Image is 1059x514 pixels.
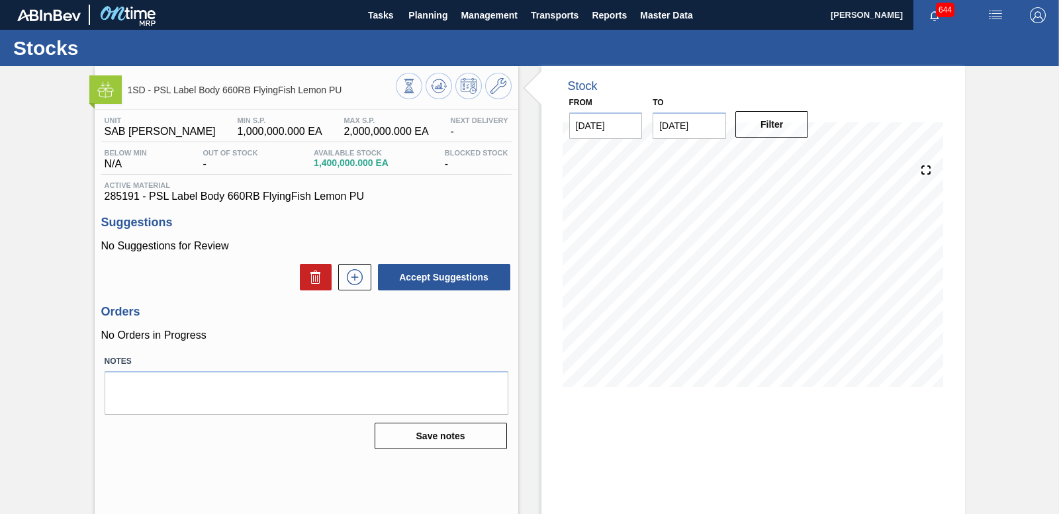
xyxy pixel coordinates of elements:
[735,111,809,138] button: Filter
[97,81,114,98] img: Ícone
[936,3,954,17] span: 644
[408,7,447,23] span: Planning
[450,116,508,124] span: Next Delivery
[568,79,598,93] div: Stock
[569,112,643,139] input: mm/dd/yyyy
[485,73,512,99] button: Go to Master Data / General
[1030,7,1046,23] img: Logout
[293,264,332,290] div: Delete Suggestions
[445,149,508,157] span: Blocked Stock
[592,7,627,23] span: Reports
[101,149,150,170] div: N/A
[203,149,257,157] span: Out Of Stock
[332,264,371,290] div: New suggestion
[461,7,518,23] span: Management
[913,6,956,24] button: Notifications
[653,98,663,107] label: to
[640,7,692,23] span: Master Data
[237,126,322,138] span: 1,000,000.000 EA
[105,191,508,202] span: 285191 - PSL Label Body 660RB FlyingFish Lemon PU
[105,181,508,189] span: Active Material
[344,116,428,124] span: MAX S.P.
[569,98,592,107] label: From
[13,40,248,56] h1: Stocks
[653,112,726,139] input: mm/dd/yyyy
[105,149,147,157] span: Below Min
[101,305,512,319] h3: Orders
[314,149,389,157] span: Available Stock
[105,116,216,124] span: Unit
[199,149,261,170] div: -
[344,126,428,138] span: 2,000,000.000 EA
[101,216,512,230] h3: Suggestions
[441,149,512,170] div: -
[128,85,396,95] span: 1SD - PSL Label Body 660RB FlyingFish Lemon PU
[105,126,216,138] span: SAB [PERSON_NAME]
[988,7,1003,23] img: userActions
[17,9,81,21] img: TNhmsLtSVTkK8tSr43FrP2fwEKptu5GPRR3wAAAABJRU5ErkJggg==
[101,329,512,341] p: No Orders in Progress
[531,7,578,23] span: Transports
[105,352,508,371] label: Notes
[375,423,507,449] button: Save notes
[237,116,322,124] span: MIN S.P.
[366,7,395,23] span: Tasks
[396,73,422,99] button: Stocks Overview
[314,158,389,168] span: 1,400,000.000 EA
[426,73,452,99] button: Update Chart
[447,116,511,138] div: -
[371,263,512,292] div: Accept Suggestions
[101,240,512,252] p: No Suggestions for Review
[378,264,510,290] button: Accept Suggestions
[455,73,482,99] button: Schedule Inventory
